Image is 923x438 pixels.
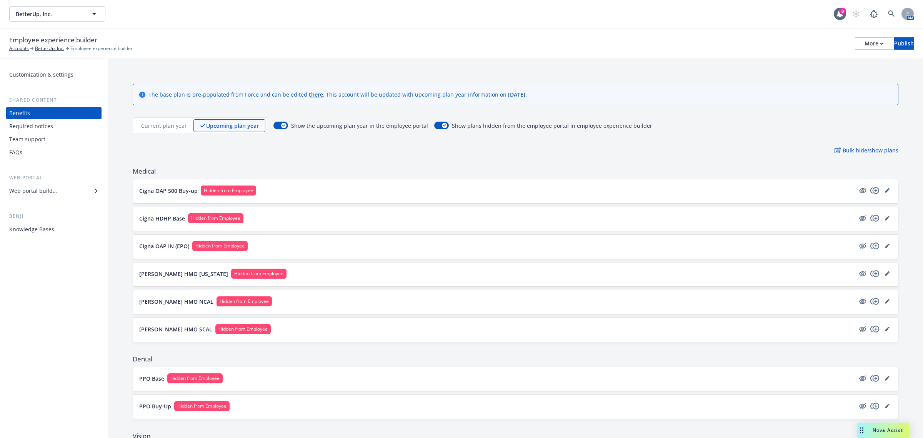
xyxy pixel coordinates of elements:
[6,212,102,220] div: Benji
[16,10,82,18] span: BetterUp, Inc.
[855,37,893,50] button: More
[866,6,881,22] a: Report a Bug
[139,401,855,411] button: PPO Buy-UpHidden from Employee
[870,186,880,195] a: copyPlus
[883,241,892,251] a: editPencil
[9,185,57,197] div: Web portal builder
[858,401,867,411] a: hidden
[309,91,323,98] a: there
[858,374,867,383] a: hidden
[191,215,240,222] span: Hidden from Employee
[858,186,867,195] a: hidden
[858,241,867,251] a: hidden
[139,241,855,251] button: Cigna OAP IN (EPO)Hidden from Employee
[148,91,309,98] span: The base plan is pre-populated from Force and can be edited
[6,120,102,132] a: Required notices
[139,374,164,383] p: PPO Base
[9,107,30,119] div: Benefits
[848,6,864,22] a: Start snowing
[883,374,892,383] a: editPencil
[894,38,914,49] div: Publish
[195,242,245,249] span: Hidden from Employee
[870,297,880,306] a: copyPlus
[323,91,508,98] span: . This account will be updated with upcoming plan year information on
[883,324,892,334] a: editPencil
[6,174,102,182] div: Web portal
[857,423,866,438] div: Drag to move
[133,167,898,176] span: Medical
[858,324,867,334] a: hidden
[883,297,892,306] a: editPencil
[139,402,171,410] p: PPO Buy-Up
[139,242,189,250] p: Cigna OAP IN (EPO)
[883,186,892,195] a: editPencil
[870,324,880,334] a: copyPlus
[858,297,867,306] a: hidden
[139,296,855,306] button: [PERSON_NAME] HMO NCALHidden from Employee
[858,269,867,278] a: hidden
[883,401,892,411] a: editPencil
[234,270,283,277] span: Hidden from Employee
[218,326,268,333] span: Hidden from Employee
[6,223,102,236] a: Knowledge Bases
[9,120,53,132] div: Required notices
[6,107,102,119] a: Benefits
[6,69,102,81] a: Customization & settings
[865,38,883,49] div: More
[9,69,73,81] div: Customization & settings
[508,91,527,98] span: [DATE] .
[9,146,22,159] div: FAQs
[9,223,54,236] div: Knowledge Bases
[873,427,903,433] span: Nova Assist
[139,325,212,333] p: [PERSON_NAME] HMO SCAL
[884,6,899,22] a: Search
[139,298,213,306] p: [PERSON_NAME] HMO NCAL
[9,133,45,145] div: Team support
[870,214,880,223] a: copyPlus
[139,373,855,383] button: PPO BaseHidden from Employee
[839,8,846,15] div: 8
[870,374,880,383] a: copyPlus
[139,214,185,222] p: Cigna HDHP Base
[70,45,133,52] span: Employee experience builder
[139,186,855,196] button: Cigna OAP 500 Buy-upHidden from Employee
[204,187,253,194] span: Hidden from Employee
[206,122,259,130] p: Upcoming plan year
[139,269,855,279] button: [PERSON_NAME] HMO [US_STATE]Hidden from Employee
[220,298,269,305] span: Hidden from Employee
[9,45,29,52] a: Accounts
[870,241,880,251] a: copyPlus
[857,423,909,438] button: Nova Assist
[6,185,102,197] a: Web portal builder
[6,146,102,159] a: FAQs
[858,214,867,223] a: hidden
[883,269,892,278] a: editPencil
[291,122,428,130] span: Show the upcoming plan year in the employee portal
[139,270,228,278] p: [PERSON_NAME] HMO [US_STATE]
[6,96,102,104] div: Shared content
[139,187,198,195] p: Cigna OAP 500 Buy-up
[133,354,898,364] span: Dental
[835,146,898,154] p: Bulk hide/show plans
[9,35,97,45] span: Employee experience builder
[139,324,855,334] button: [PERSON_NAME] HMO SCALHidden from Employee
[452,122,652,130] span: Show plans hidden from the employee portal in employee experience builder
[870,269,880,278] a: copyPlus
[9,6,105,22] button: BetterUp, Inc.
[177,403,227,410] span: Hidden from Employee
[894,37,914,50] button: Publish
[170,375,220,382] span: Hidden from Employee
[139,213,855,223] button: Cigna HDHP BaseHidden from Employee
[6,133,102,145] a: Team support
[870,401,880,411] a: copyPlus
[883,214,892,223] a: editPencil
[141,122,187,130] p: Current plan year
